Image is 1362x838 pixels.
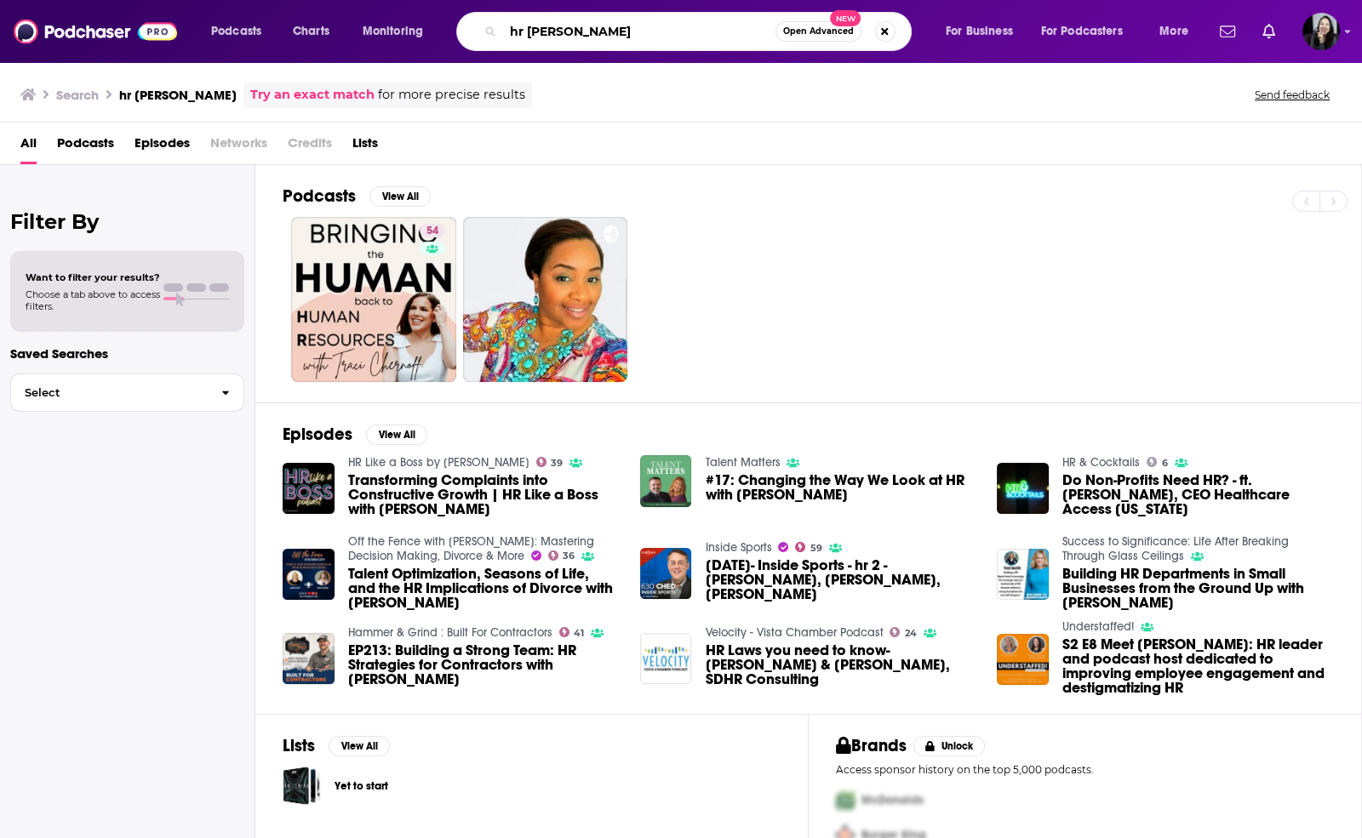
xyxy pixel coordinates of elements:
span: Building HR Departments in Small Businesses from the Ground Up with [PERSON_NAME] [1062,567,1334,610]
button: Open AdvancedNew [775,21,861,42]
a: Success to Significance: Life After Breaking Through Glass Ceilings [1062,534,1289,563]
a: Charts [282,18,340,45]
p: Saved Searches [10,345,244,362]
a: 6 [1147,457,1168,467]
span: For Podcasters [1041,20,1123,43]
h2: Brands [836,735,907,756]
span: Logged in as marypoffenroth [1302,13,1340,50]
a: Podcasts [57,129,114,164]
span: Select [11,387,208,398]
span: Do Non-Profits Need HR? - ft. [PERSON_NAME], CEO Healthcare Access [US_STATE] [1062,473,1334,516]
a: Understaffed! [1062,619,1134,634]
img: User Profile [1302,13,1340,50]
a: Velocity - Vista Chamber Podcast [705,625,883,640]
span: More [1159,20,1188,43]
button: open menu [1030,18,1147,45]
a: 54 [291,217,456,382]
img: Do Non-Profits Need HR? - ft. Traci Kodeck, CEO Healthcare Access Maryland [997,463,1049,515]
img: HR Laws you need to know- Julie Wootton & Traci Hagan, SDHR Consulting [640,633,692,685]
span: McDonalds [861,793,924,807]
img: First Pro Logo [829,783,861,818]
img: S2 E8 Meet Traci Chernoff: HR leader and podcast host dedicated to improving employee engagement ... [997,634,1049,686]
button: open menu [351,18,445,45]
img: EP213: Building a Strong Team: HR Strategies for Contractors with Traci Austin [283,633,335,685]
h3: Search [56,87,99,103]
img: Transforming Complaints into Constructive Growth | HR Like a Boss with Traci Austin [283,463,335,515]
a: Inside Sports [705,540,771,555]
img: Talent Optimization, Seasons of Life, and the HR Implications of Divorce with Traci Austin [283,549,335,601]
span: [DATE]- Inside Sports - hr 2 - [PERSON_NAME], [PERSON_NAME], [PERSON_NAME] [705,558,976,601]
a: 59 [795,542,822,552]
a: Hammer & Grind : Built For Contractors [348,625,552,640]
span: 54 [426,223,438,240]
button: Select [10,373,244,412]
h2: Episodes [283,424,352,445]
span: 41 [574,630,584,637]
span: Want to filter your results? [26,271,160,283]
a: Lists [352,129,378,164]
button: View All [329,736,390,756]
a: HR & Cocktails [1062,455,1140,470]
a: Show notifications dropdown [1213,17,1242,46]
a: Try an exact match [250,85,375,105]
button: open menu [1147,18,1210,45]
a: Do Non-Profits Need HR? - ft. Traci Kodeck, CEO Healthcare Access Maryland [1062,473,1334,516]
span: 39 [551,459,563,467]
button: View All [366,425,427,445]
img: Feb 17- Inside Sports - hr 2 - Jamie Nye, Heather Nedohin, Traci Martin [640,548,692,600]
a: Yet to start [335,777,388,795]
span: EP213: Building a Strong Team: HR Strategies for Contractors with [PERSON_NAME] [348,643,620,687]
span: for more precise results [378,85,525,105]
button: View All [369,186,431,207]
a: Feb 17- Inside Sports - hr 2 - Jamie Nye, Heather Nedohin, Traci Martin [705,558,976,601]
span: Credits [288,129,332,164]
a: Building HR Departments in Small Businesses from the Ground Up with Traci Austin [997,549,1049,601]
a: PodcastsView All [283,185,431,207]
span: Networks [210,129,267,164]
a: Show notifications dropdown [1256,17,1282,46]
span: Transforming Complaints into Constructive Growth | HR Like a Boss with [PERSON_NAME] [348,473,620,516]
span: Podcasts [211,20,261,43]
button: open menu [199,18,283,45]
span: Monitoring [363,20,423,43]
span: #17: Changing the Way We Look at HR with [PERSON_NAME] [705,473,976,502]
span: 59 [810,544,822,552]
span: S2 E8 Meet [PERSON_NAME]: HR leader and podcast host dedicated to improving employee engagement a... [1062,637,1334,695]
a: Talent Optimization, Seasons of Life, and the HR Implications of Divorce with Traci Austin [348,567,620,610]
img: Podchaser - Follow, Share and Rate Podcasts [14,15,177,48]
a: HR Laws you need to know- Julie Wootton & Traci Hagan, SDHR Consulting [705,643,976,687]
span: New [830,10,861,26]
a: Episodes [134,129,190,164]
span: 24 [905,630,917,637]
div: Search podcasts, credits, & more... [472,12,928,51]
a: ListsView All [283,735,390,756]
p: Access sponsor history on the top 5,000 podcasts. [836,763,1334,776]
a: S2 E8 Meet Traci Chernoff: HR leader and podcast host dedicated to improving employee engagement ... [1062,637,1334,695]
a: Building HR Departments in Small Businesses from the Ground Up with Traci Austin [1062,567,1334,610]
button: Show profile menu [1302,13,1340,50]
span: Choose a tab above to access filters. [26,288,160,312]
a: EP213: Building a Strong Team: HR Strategies for Contractors with Traci Austin [348,643,620,687]
button: Unlock [913,736,986,756]
h2: Podcasts [283,185,356,207]
a: EpisodesView All [283,424,427,445]
a: All [20,129,37,164]
img: #17: Changing the Way We Look at HR with Traci Galligan [640,455,692,507]
span: Charts [293,20,329,43]
h2: Lists [283,735,315,756]
span: 6 [1162,459,1168,467]
span: Talent Optimization, Seasons of Life, and the HR Implications of Divorce with [PERSON_NAME] [348,567,620,610]
span: 36 [563,552,575,560]
a: HR Like a Boss by Willory [348,455,529,470]
a: Yet to start [283,767,321,805]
